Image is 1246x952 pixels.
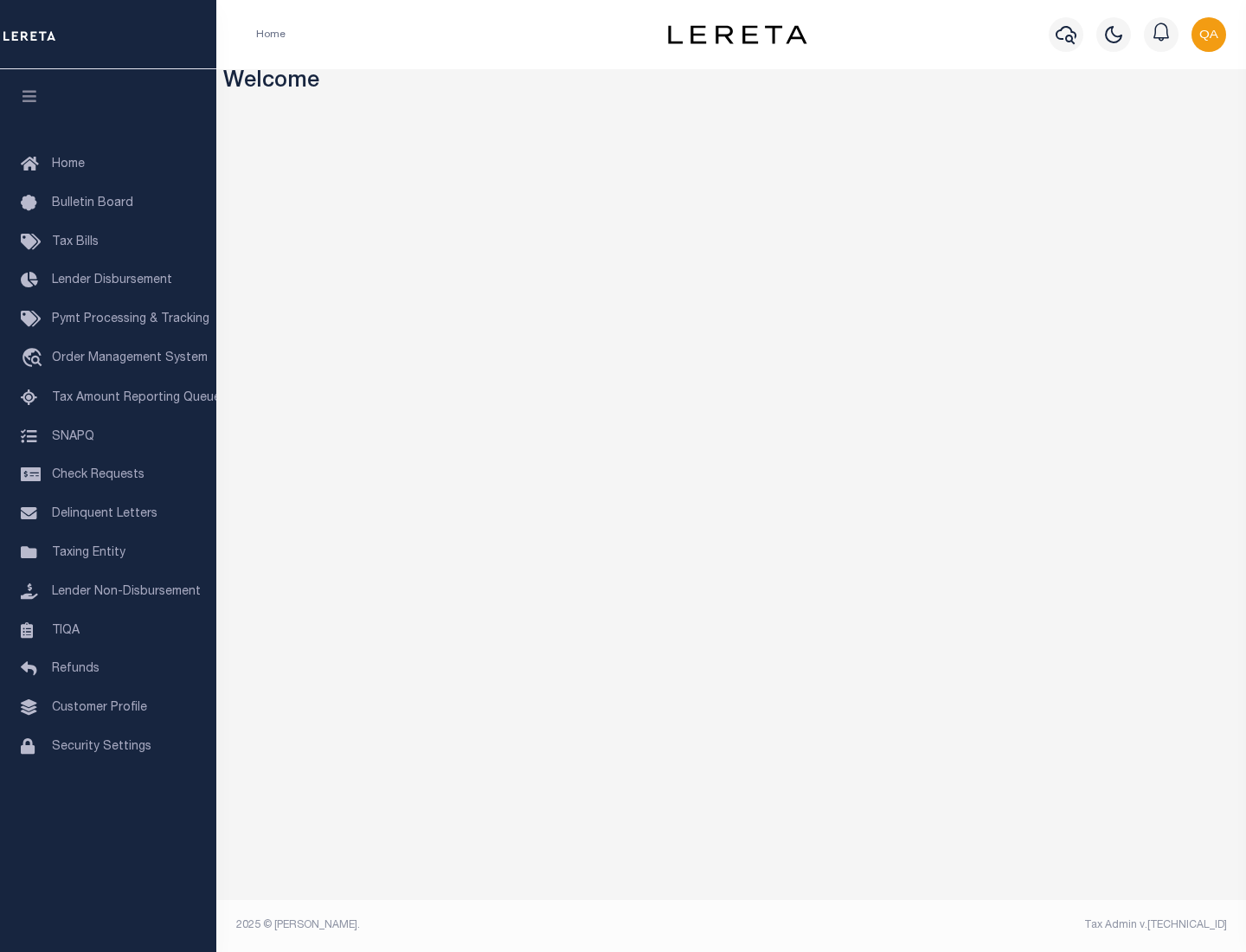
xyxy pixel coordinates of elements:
span: Home [52,158,85,170]
span: Tax Amount Reporting Queue [52,392,221,404]
span: Lender Disbursement [52,274,172,286]
span: Delinquent Letters [52,508,157,520]
div: 2025 © [PERSON_NAME]. [223,917,732,933]
img: svg+xml;base64,PHN2ZyB4bWxucz0iaHR0cDovL3d3dy53My5vcmcvMjAwMC9zdmciIHBvaW50ZXItZXZlbnRzPSJub25lIi... [1191,17,1226,52]
span: Taxing Entity [52,547,125,559]
i: travel_explore [21,348,48,370]
span: Bulletin Board [52,197,133,209]
li: Home [256,27,286,42]
span: Lender Non-Disbursement [52,586,201,598]
span: Pymt Processing & Tracking [52,313,209,325]
h3: Welcome [223,69,1240,96]
img: logo-dark.svg [668,25,806,44]
div: Tax Admin v.[TECHNICAL_ID] [744,917,1227,933]
span: Refunds [52,663,100,675]
span: Tax Bills [52,236,99,248]
span: TIQA [52,624,80,636]
span: Check Requests [52,469,145,481]
span: Security Settings [52,741,151,753]
span: Customer Profile [52,702,147,714]
span: SNAPQ [52,430,94,442]
span: Order Management System [52,352,208,364]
